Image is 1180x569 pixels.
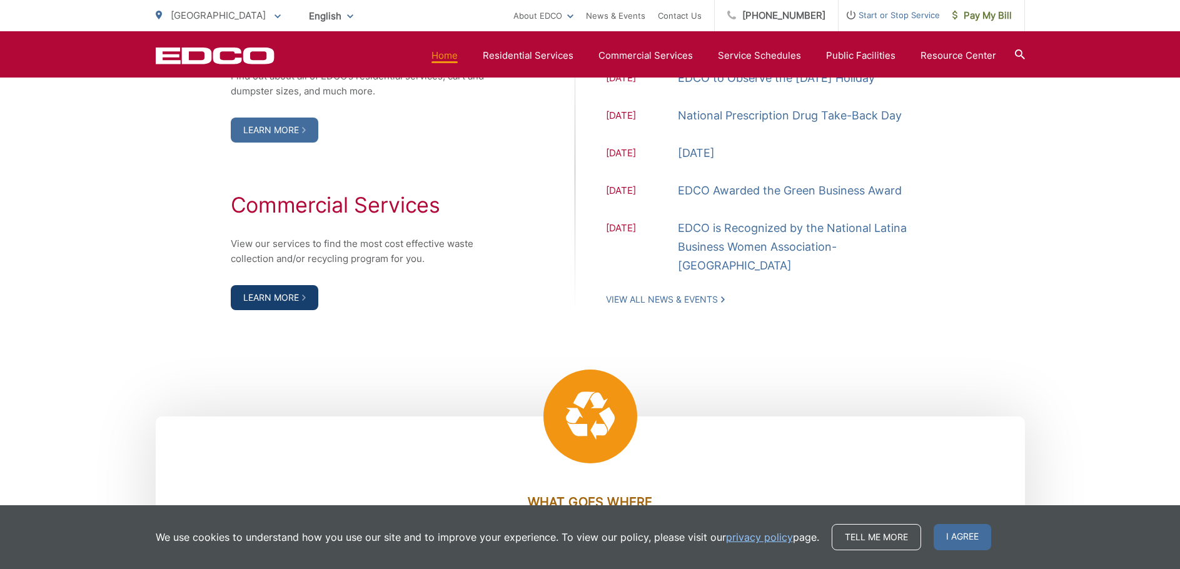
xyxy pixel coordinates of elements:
[231,69,500,99] p: Find out about all of EDCO’s residential services, cart and dumpster sizes, and much more.
[598,48,693,63] a: Commercial Services
[231,118,318,143] a: Learn More
[606,221,678,275] span: [DATE]
[952,8,1012,23] span: Pay My Bill
[678,219,950,275] a: EDCO is Recognized by the National Latina Business Women Association-[GEOGRAPHIC_DATA]
[231,285,318,310] a: Learn More
[726,530,793,545] a: privacy policy
[832,524,921,550] a: Tell me more
[678,181,902,200] a: EDCO Awarded the Green Business Award
[920,48,996,63] a: Resource Center
[606,183,678,200] span: [DATE]
[513,8,573,23] a: About EDCO
[431,48,458,63] a: Home
[231,193,500,218] h2: Commercial Services
[606,108,678,125] span: [DATE]
[606,71,678,88] span: [DATE]
[678,69,875,88] a: EDCO to Observe the [DATE] Holiday
[156,47,275,64] a: EDCD logo. Return to the homepage.
[300,5,363,27] span: English
[586,8,645,23] a: News & Events
[718,48,801,63] a: Service Schedules
[826,48,895,63] a: Public Facilities
[483,48,573,63] a: Residential Services
[231,236,500,266] p: View our services to find the most cost effective waste collection and/or recycling program for you.
[934,524,991,550] span: I agree
[658,8,702,23] a: Contact Us
[171,9,266,21] span: [GEOGRAPHIC_DATA]
[231,495,950,510] h3: What Goes Where
[606,294,725,305] a: View All News & Events
[606,146,678,163] span: [DATE]
[156,530,819,545] p: We use cookies to understand how you use our site and to improve your experience. To view our pol...
[678,106,902,125] a: National Prescription Drug Take-Back Day
[678,144,715,163] a: [DATE]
